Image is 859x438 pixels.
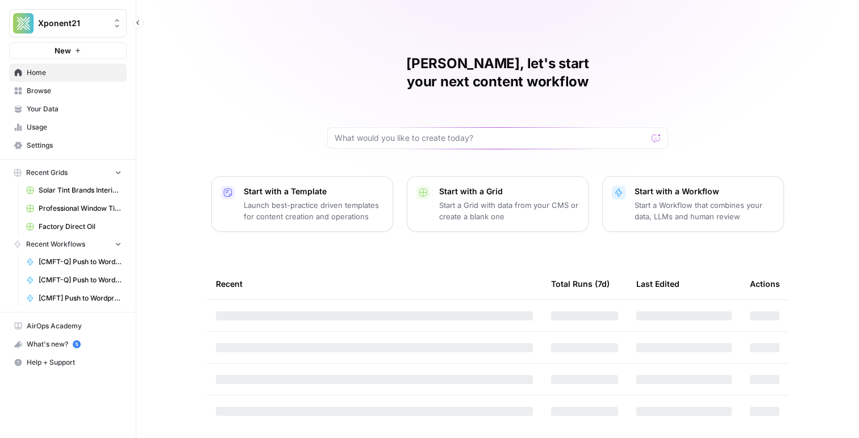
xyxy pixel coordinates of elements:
img: Xponent21 Logo [13,13,34,34]
span: Professional Window Tinting [39,203,122,214]
a: Usage [9,118,127,136]
span: AirOps Academy [27,321,122,331]
span: [CMFT-Q] Push to Wordpress [39,275,122,285]
p: Launch best-practice driven templates for content creation and operations [244,199,383,222]
button: Start with a TemplateLaunch best-practice driven templates for content creation and operations [211,176,393,232]
a: Your Data [9,100,127,118]
a: Settings [9,136,127,155]
span: Browse [27,86,122,96]
a: Solar Tint Brands Interior Page Content [21,181,127,199]
div: Recent [216,268,533,299]
div: Total Runs (7d) [551,268,610,299]
a: Home [9,64,127,82]
a: [CMFT-Q] Push to Wordpress [21,271,127,289]
span: Xponent21 [38,18,107,29]
span: Help + Support [27,357,122,368]
div: Actions [750,268,780,299]
p: Start a Grid with data from your CMS or create a blank one [439,199,579,222]
button: Recent Workflows [9,236,127,253]
span: Recent Grids [26,168,68,178]
span: Recent Workflows [26,239,85,249]
span: New [55,45,71,56]
span: Home [27,68,122,78]
button: Start with a GridStart a Grid with data from your CMS or create a blank one [407,176,589,232]
span: Usage [27,122,122,132]
a: AirOps Academy [9,317,127,335]
span: Your Data [27,104,122,114]
div: Last Edited [636,268,679,299]
button: Start with a WorkflowStart a Workflow that combines your data, LLMs and human review [602,176,784,232]
span: Factory Direct Oil [39,222,122,232]
input: What would you like to create today? [335,132,647,144]
span: [CMFT] Push to Wordpress FAQs [39,293,122,303]
span: [CMFT-Q] Push to Wordpress FAQs [39,257,122,267]
span: Settings [27,140,122,151]
button: Recent Grids [9,164,127,181]
button: What's new? 5 [9,335,127,353]
span: Solar Tint Brands Interior Page Content [39,185,122,195]
a: 5 [73,340,81,348]
h1: [PERSON_NAME], let's start your next content workflow [327,55,668,91]
button: Help + Support [9,353,127,372]
p: Start a Workflow that combines your data, LLMs and human review [635,199,774,222]
div: What's new? [10,336,126,353]
a: [CMFT-Q] Push to Wordpress FAQs [21,253,127,271]
p: Start with a Workflow [635,186,774,197]
a: [CMFT] Push to Wordpress FAQs [21,289,127,307]
button: Workspace: Xponent21 [9,9,127,37]
p: Start with a Grid [439,186,579,197]
a: Factory Direct Oil [21,218,127,236]
a: Professional Window Tinting [21,199,127,218]
a: Browse [9,82,127,100]
button: New [9,42,127,59]
p: Start with a Template [244,186,383,197]
text: 5 [75,341,78,347]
